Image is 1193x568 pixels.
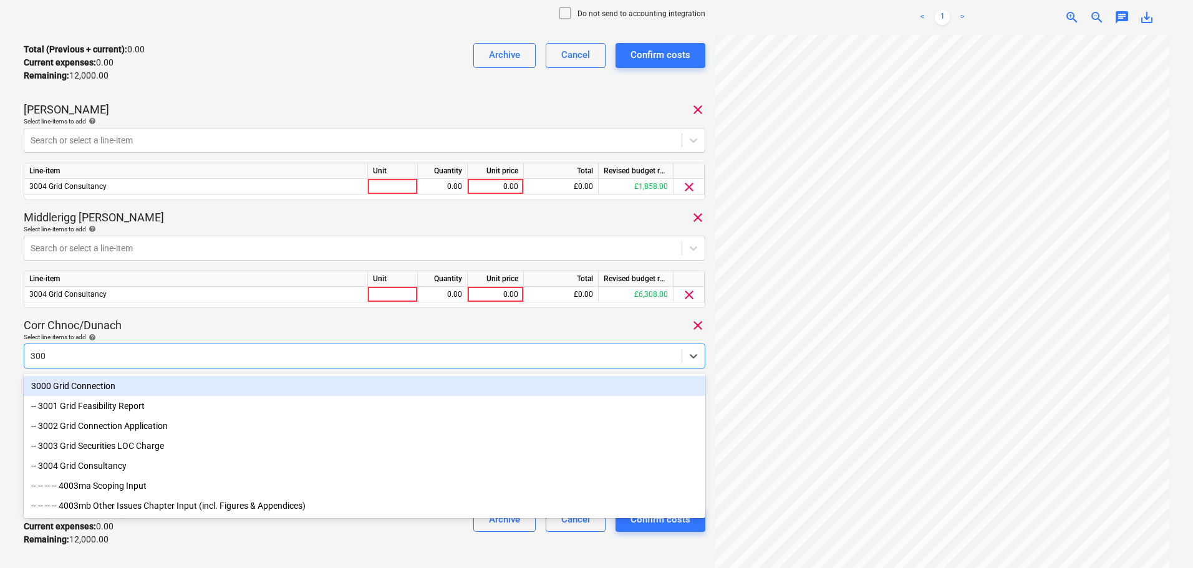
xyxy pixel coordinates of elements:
[630,511,690,527] div: Confirm costs
[24,69,109,82] p: 12,000.00
[24,225,705,233] div: Select line-items to add
[24,43,145,56] p: 0.00
[24,436,705,456] div: -- 3003 Grid Securities LOC Charge
[368,271,418,287] div: Unit
[561,511,590,527] div: Cancel
[524,179,599,195] div: £0.00
[599,163,674,179] div: Revised budget remaining
[24,533,109,546] p: 12,000.00
[423,287,462,302] div: 0.00
[524,163,599,179] div: Total
[524,271,599,287] div: Total
[423,179,462,195] div: 0.00
[561,47,590,63] div: Cancel
[473,43,536,68] button: Archive
[24,333,705,341] div: Select line-items to add
[468,163,524,179] div: Unit price
[24,57,96,67] strong: Current expenses :
[418,163,468,179] div: Quantity
[24,396,705,416] div: -- 3001 Grid Feasibility Report
[24,416,705,436] div: -- 3002 Grid Connection Application
[473,179,518,195] div: 0.00
[1131,508,1193,568] iframe: Chat Widget
[86,225,96,233] span: help
[24,271,368,287] div: Line-item
[599,287,674,302] div: £6,308.00
[1089,10,1104,25] span: zoom_out
[690,318,705,333] span: clear
[24,210,164,225] p: Middlerigg [PERSON_NAME]
[1114,10,1129,25] span: chat
[24,456,705,476] div: -- 3004 Grid Consultancy
[955,10,970,25] a: Next page
[24,520,114,533] p: 0.00
[24,318,122,333] p: Corr Chnoc/Dunach
[682,287,697,302] span: clear
[24,102,109,117] p: [PERSON_NAME]
[24,476,705,496] div: -- -- -- -- 4003ma Scoping Input
[616,43,705,68] button: Confirm costs
[935,10,950,25] a: Page 1 is your current page
[915,10,930,25] a: Previous page
[24,376,705,396] div: 3000 Grid Connection
[24,496,705,516] div: -- -- -- -- 4003mb Other Issues Chapter Input (incl. Figures & Appendices)
[418,271,468,287] div: Quantity
[599,271,674,287] div: Revised budget remaining
[1139,10,1154,25] span: save_alt
[468,271,524,287] div: Unit price
[690,102,705,117] span: clear
[473,287,518,302] div: 0.00
[473,507,536,532] button: Archive
[616,507,705,532] button: Confirm costs
[368,163,418,179] div: Unit
[24,521,96,531] strong: Current expenses :
[24,534,69,544] strong: Remaining :
[599,179,674,195] div: £1,858.00
[630,47,690,63] div: Confirm costs
[86,334,96,341] span: help
[546,507,606,532] button: Cancel
[1065,10,1079,25] span: zoom_in
[682,180,697,195] span: clear
[29,182,107,191] span: 3004 Grid Consultancy
[29,290,107,299] span: 3004 Grid Consultancy
[24,44,127,54] strong: Total (Previous + current) :
[577,9,705,19] p: Do not send to accounting integration
[86,117,96,125] span: help
[24,70,69,80] strong: Remaining :
[24,163,368,179] div: Line-item
[690,210,705,225] span: clear
[24,117,705,125] div: Select line-items to add
[546,43,606,68] button: Cancel
[24,56,114,69] p: 0.00
[524,287,599,302] div: £0.00
[489,511,520,527] div: Archive
[489,47,520,63] div: Archive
